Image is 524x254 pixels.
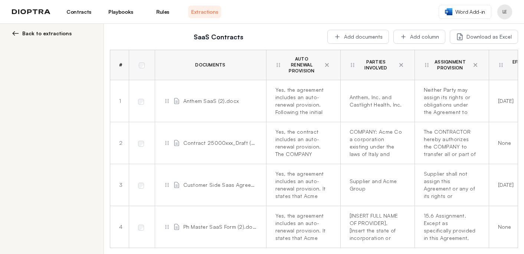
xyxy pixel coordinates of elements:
[327,30,389,44] button: Add documents
[275,86,328,116] div: Yes, the agreement includes an auto-renewal provision. Following the initial term of three years,...
[104,6,137,18] a: Playbooks
[445,8,452,15] img: word
[155,50,266,80] th: Documents
[322,61,331,69] button: Delete column
[275,170,328,200] div: Yes, the agreement includes an auto-renewal provision. It states that Acme may renew the agreemen...
[424,128,477,158] div: The CONTRACTOR hereby authorizes the COMPANY to transfer all or part of the ownership of the righ...
[424,170,477,200] div: Supplier shall not assign this Agreement or any of its rights or obligations hereunder, without t...
[450,30,518,44] button: Download as Excel
[22,30,72,37] span: Back to extractions
[12,30,95,37] button: Back to extractions
[110,80,129,122] td: 1
[393,30,445,44] button: Add column
[12,30,19,37] img: left arrow
[471,61,480,69] button: Delete column
[350,212,403,242] div: [INSERT FULL NAME OF PROVIDER], [Insert the state of incorporation or country of registration of ...
[284,56,320,74] span: Auto Renewal Provision
[183,139,257,147] span: Contract 25000xxx_Draft (3).docx
[183,181,257,189] span: Customer Side Saas Agreement.docx
[183,223,257,231] span: Ph Master SaaS Form (2).docx
[350,128,403,158] div: COMPANY: Acme Co a corporation existing under the laws of Italy and having its principal place of...
[497,4,512,19] button: Profile menu
[455,8,485,16] span: Word Add-in
[188,6,221,18] a: Extractions
[424,86,477,116] div: Neither Party may assign its rights or obligations under the Agreement to any third party without...
[114,32,323,42] h2: SaaS Contracts
[110,206,129,248] td: 4
[275,212,328,242] div: Yes, the agreement includes an auto-renewal provision. It states that Acme may extend the agreeme...
[397,61,406,69] button: Delete column
[110,122,129,164] td: 2
[433,59,468,71] span: Assignment Provision
[62,6,95,18] a: Contracts
[350,178,403,192] div: Supplier and Acme Group
[146,6,179,18] a: Rules
[275,128,328,158] div: Yes, the contract includes an auto-renewal provision. The COMPANY reserves the right to extend th...
[110,164,129,206] td: 3
[424,212,477,242] div: 15.6 Assignment. Except as specifically provided in this Agreement, Provider shall not assign any...
[439,5,491,19] a: Word Add-in
[358,59,394,71] span: Parties Involved
[12,9,50,14] img: logo
[350,94,403,108] div: Anthem, Inc. and Castlight Health, Inc.
[110,50,129,80] th: #
[183,97,239,105] span: Anthem SaaS (2).docx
